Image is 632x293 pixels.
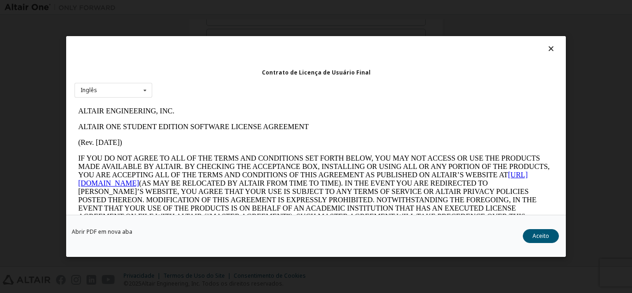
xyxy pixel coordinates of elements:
p: ALTAIR ONE STUDENT EDITION SOFTWARE LICENSE AGREEMENT [4,19,479,28]
font: Abrir PDF em nova aba [72,228,132,236]
a: [URL][DOMAIN_NAME] [4,68,453,84]
p: ALTAIR ENGINEERING, INC. [4,4,479,12]
p: IF YOU DO NOT AGREE TO ALL OF THE TERMS AND CONDITIONS SET FORTH BELOW, YOU MAY NOT ACCESS OR USE... [4,51,479,126]
font: Contrato de Licença de Usuário Final [262,69,371,76]
font: Aceito [533,232,549,240]
font: Inglês [81,86,97,94]
button: Aceito [523,229,559,243]
p: (Rev. [DATE]) [4,35,479,44]
a: Abrir PDF em nova aba [72,229,132,235]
